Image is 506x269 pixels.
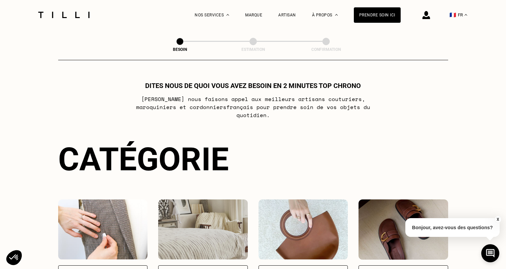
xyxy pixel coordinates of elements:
[335,14,338,16] img: Menu déroulant à propos
[158,199,248,260] img: Intérieur
[494,216,501,223] button: X
[120,95,386,119] p: [PERSON_NAME] nous faisons appel aux meilleurs artisans couturiers , maroquiniers et cordonniers ...
[245,13,262,17] a: Marque
[58,199,148,260] img: Vêtements
[36,12,92,18] img: Logo du service de couturière Tilli
[278,13,296,17] a: Artisan
[422,11,430,19] img: icône connexion
[145,82,361,90] h1: Dites nous de quoi vous avez besoin en 2 minutes top chrono
[220,47,287,52] div: Estimation
[465,14,467,16] img: menu déroulant
[405,218,500,237] p: Bonjour, avez-vous des questions?
[359,199,448,260] img: Chaussures
[449,12,456,18] span: 🇫🇷
[259,199,348,260] img: Accessoires
[354,7,401,23] a: Prendre soin ici
[293,47,360,52] div: Confirmation
[146,47,213,52] div: Besoin
[226,14,229,16] img: Menu déroulant
[58,141,448,178] div: Catégorie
